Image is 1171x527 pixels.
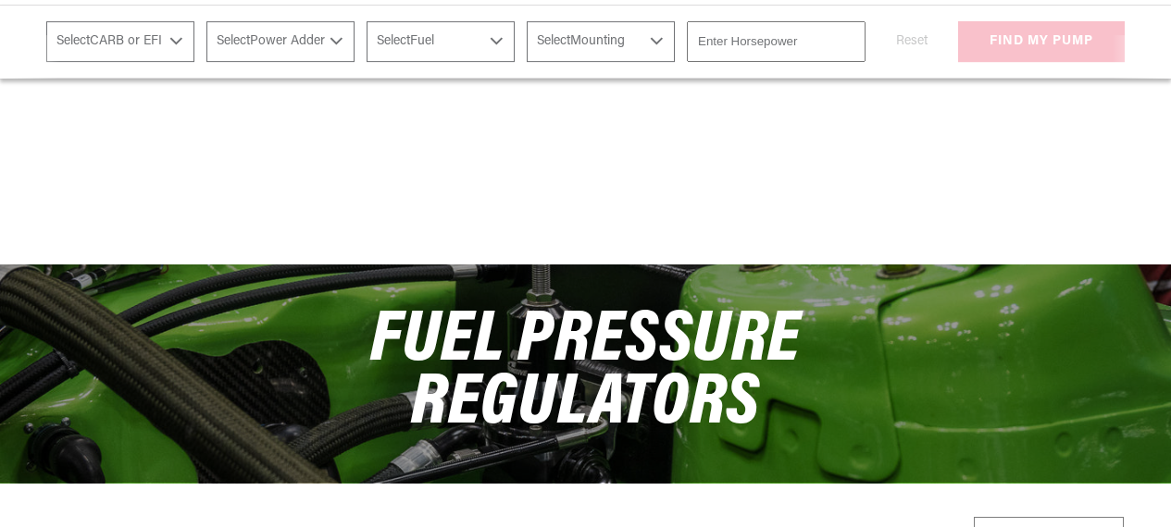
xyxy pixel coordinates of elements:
select: CARB or EFI [46,21,194,62]
select: Power Adder [206,21,355,62]
input: Enter Horsepower [687,21,866,62]
select: Mounting [527,21,675,62]
span: Fuel Pressure Regulators [370,305,801,441]
select: Fuel [367,21,515,62]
